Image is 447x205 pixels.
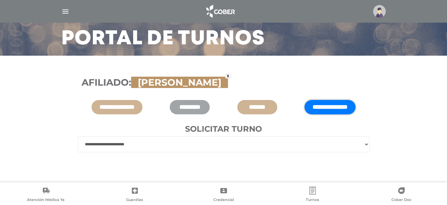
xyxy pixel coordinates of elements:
a: Atención Médica Ya [1,187,90,204]
a: Cober Doc [357,187,446,204]
span: Credencial [213,197,234,203]
a: x [225,74,231,79]
span: Guardias [126,197,143,203]
a: Turnos [268,187,357,204]
a: Credencial [179,187,268,204]
h3: Afiliado: [82,77,366,88]
a: Guardias [90,187,179,204]
span: Atención Médica Ya [27,197,65,203]
img: Cober_menu-lines-white.svg [61,7,70,16]
img: profile-placeholder.svg [373,5,386,18]
span: [PERSON_NAME] [134,77,225,88]
span: Turnos [306,197,319,203]
img: logo_cober_home-white.png [203,3,238,19]
h3: Portal de turnos [61,30,265,48]
h4: Solicitar turno [78,124,369,134]
span: Cober Doc [391,197,411,203]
